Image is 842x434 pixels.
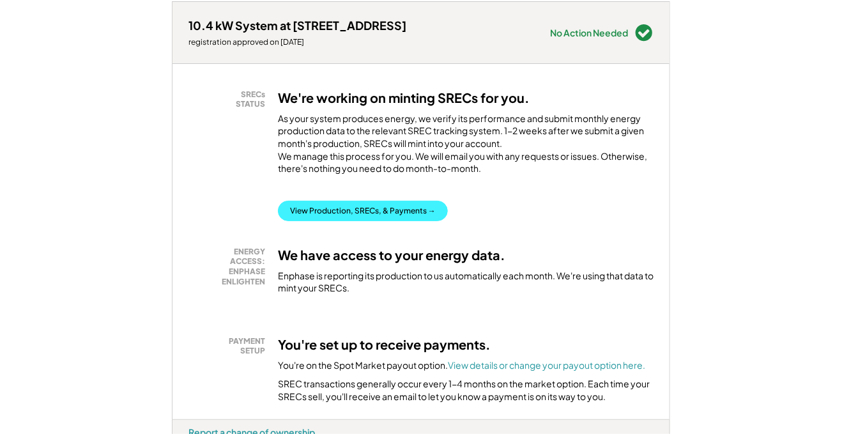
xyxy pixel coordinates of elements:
[195,336,265,356] div: PAYMENT SETUP
[278,201,448,221] button: View Production, SRECs, & Payments →
[188,37,406,47] div: registration approved on [DATE]
[278,378,654,403] div: SREC transactions generally occur every 1-4 months on the market option. Each time your SRECs sel...
[278,112,654,182] div: As your system produces energy, we verify its performance and submit monthly energy production da...
[195,247,265,286] div: ENERGY ACCESS: ENPHASE ENLIGHTEN
[278,359,645,372] div: You're on the Spot Market payout option.
[278,270,654,295] div: Enphase is reporting its production to us automatically each month. We're using that data to mint...
[278,336,491,353] h3: You're set up to receive payments.
[188,18,406,33] div: 10.4 kW System at [STREET_ADDRESS]
[278,247,505,263] h3: We have access to your energy data.
[448,359,645,371] a: View details or change your payout option here.
[278,89,530,106] h3: We're working on minting SRECs for you.
[195,89,265,109] div: SRECs STATUS
[550,28,628,37] div: No Action Needed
